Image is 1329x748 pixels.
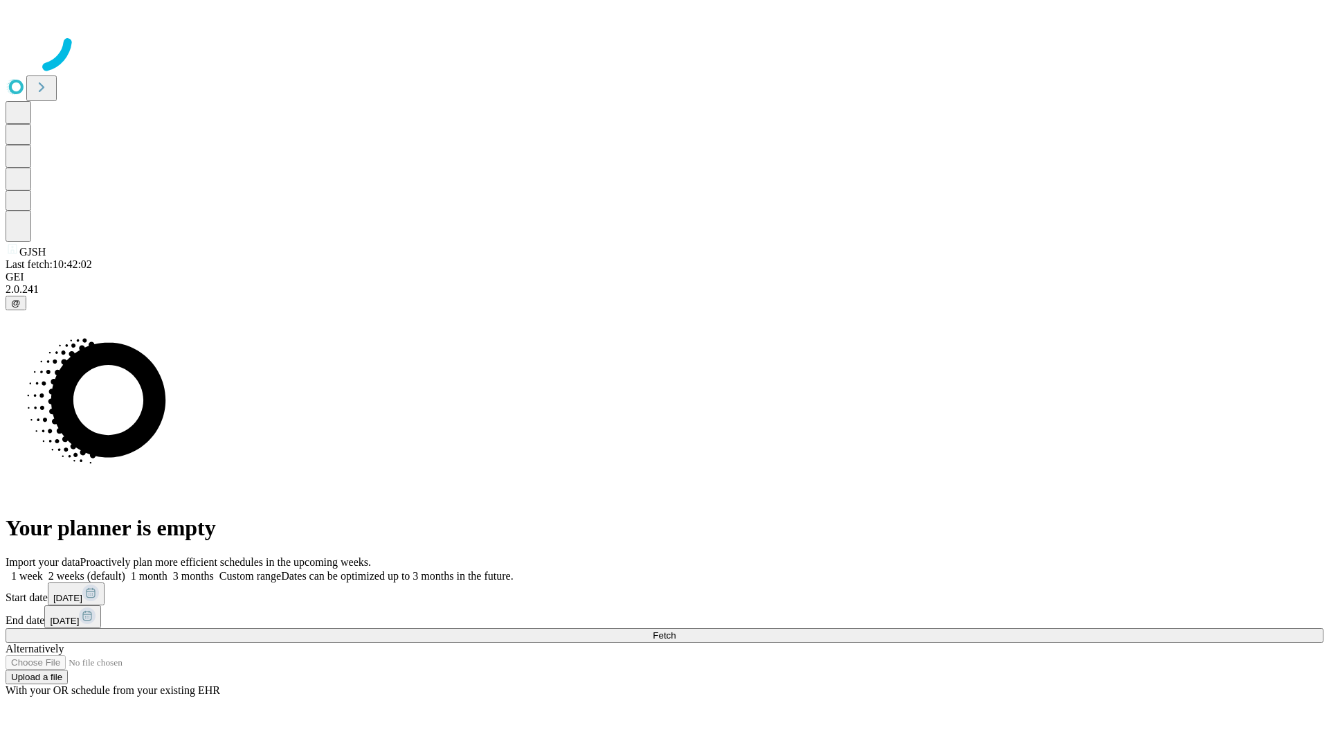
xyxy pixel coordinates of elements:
[6,684,220,696] span: With your OR schedule from your existing EHR
[6,258,92,270] span: Last fetch: 10:42:02
[6,271,1323,283] div: GEI
[6,296,26,310] button: @
[6,582,1323,605] div: Start date
[6,556,80,568] span: Import your data
[80,556,371,568] span: Proactively plan more efficient schedules in the upcoming weeks.
[44,605,101,628] button: [DATE]
[219,570,281,582] span: Custom range
[48,570,125,582] span: 2 weeks (default)
[6,605,1323,628] div: End date
[11,298,21,308] span: @
[19,246,46,258] span: GJSH
[6,283,1323,296] div: 2.0.241
[48,582,105,605] button: [DATE]
[131,570,168,582] span: 1 month
[50,616,79,626] span: [DATE]
[6,515,1323,541] h1: Your planner is empty
[281,570,513,582] span: Dates can be optimized up to 3 months in the future.
[653,630,676,641] span: Fetch
[6,670,68,684] button: Upload a file
[173,570,214,582] span: 3 months
[53,593,82,603] span: [DATE]
[6,643,64,654] span: Alternatively
[11,570,43,582] span: 1 week
[6,628,1323,643] button: Fetch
